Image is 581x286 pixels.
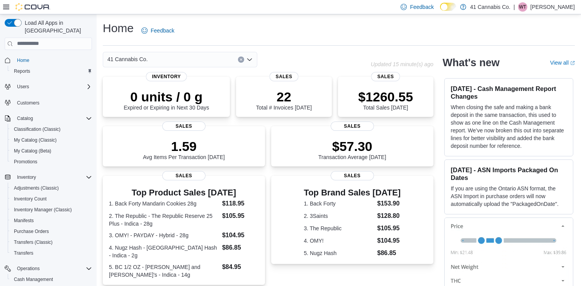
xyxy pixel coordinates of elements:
[8,146,95,156] button: My Catalog (Beta)
[518,2,527,12] div: Wendy Thompson
[11,125,92,134] span: Classification (Classic)
[513,2,515,12] p: |
[14,82,32,91] button: Users
[2,172,95,183] button: Inventory
[14,173,39,182] button: Inventory
[14,207,72,213] span: Inventory Manager (Classic)
[11,216,37,225] a: Manifests
[109,200,219,207] dt: 1. Back Forty Mandarin Cookies 28g
[377,248,401,258] dd: $86.85
[246,57,253,63] button: Open list of options
[14,264,92,273] span: Operations
[11,146,54,156] a: My Catalog (Beta)
[304,224,374,232] dt: 3. The Republic
[143,139,225,154] p: 1.59
[22,19,92,34] span: Load All Apps in [GEOGRAPHIC_DATA]
[14,264,43,273] button: Operations
[222,231,259,240] dd: $104.95
[14,250,33,256] span: Transfers
[11,238,92,247] span: Transfers (Classic)
[162,122,206,131] span: Sales
[270,72,299,81] span: Sales
[11,183,92,193] span: Adjustments (Classic)
[451,103,567,150] p: When closing the safe and making a bank deposit in the same transaction, this used to show as one...
[8,274,95,285] button: Cash Management
[17,265,40,272] span: Operations
[17,57,29,63] span: Home
[318,139,386,160] div: Transaction Average [DATE]
[14,98,92,107] span: Customers
[8,215,95,226] button: Manifests
[256,89,312,111] div: Total # Invoices [DATE]
[14,114,36,123] button: Catalog
[14,228,49,235] span: Purchase Orders
[256,89,312,104] p: 22
[304,237,374,245] dt: 4. OMY!
[151,27,174,34] span: Feedback
[11,227,92,236] span: Purchase Orders
[304,200,374,207] dt: 1. Back Forty
[11,205,92,214] span: Inventory Manager (Classic)
[222,243,259,252] dd: $86.85
[11,135,60,145] a: My Catalog (Classic)
[14,239,53,245] span: Transfers (Classic)
[570,61,575,65] svg: External link
[14,148,51,154] span: My Catalog (Beta)
[8,204,95,215] button: Inventory Manager (Classic)
[11,157,41,166] a: Promotions
[11,275,56,284] a: Cash Management
[15,3,50,11] img: Cova
[11,194,92,204] span: Inventory Count
[222,199,259,208] dd: $118.95
[451,85,567,100] h3: [DATE] - Cash Management Report Changes
[14,98,42,108] a: Customers
[14,173,92,182] span: Inventory
[470,2,510,12] p: 41 Cannabis Co.
[14,82,92,91] span: Users
[124,89,209,104] p: 0 units / 0 g
[2,55,95,66] button: Home
[440,3,456,11] input: Dark Mode
[11,227,52,236] a: Purchase Orders
[304,249,374,257] dt: 5. Nugz Hash
[8,248,95,259] button: Transfers
[11,67,92,76] span: Reports
[222,211,259,221] dd: $105.95
[14,126,61,132] span: Classification (Classic)
[530,2,575,12] p: [PERSON_NAME]
[443,57,499,69] h2: What's new
[17,174,36,180] span: Inventory
[358,89,413,104] p: $1260.55
[451,166,567,182] h3: [DATE] - ASN Imports Packaged On Dates
[14,196,47,202] span: Inventory Count
[11,146,92,156] span: My Catalog (Beta)
[371,72,400,81] span: Sales
[17,100,39,106] span: Customers
[519,2,527,12] span: WT
[377,199,401,208] dd: $153.90
[8,124,95,135] button: Classification (Classic)
[2,263,95,274] button: Operations
[331,122,374,131] span: Sales
[377,236,401,245] dd: $104.95
[124,89,209,111] div: Expired or Expiring in Next 30 Days
[410,3,433,11] span: Feedback
[11,248,36,258] a: Transfers
[146,72,187,81] span: Inventory
[11,135,92,145] span: My Catalog (Classic)
[138,23,177,38] a: Feedback
[8,194,95,204] button: Inventory Count
[238,57,244,63] button: Clear input
[11,205,75,214] a: Inventory Manager (Classic)
[222,262,259,272] dd: $84.95
[11,216,92,225] span: Manifests
[11,275,92,284] span: Cash Management
[14,137,57,143] span: My Catalog (Classic)
[8,237,95,248] button: Transfers (Classic)
[162,171,206,180] span: Sales
[103,21,134,36] h1: Home
[14,55,92,65] span: Home
[11,67,33,76] a: Reports
[8,156,95,167] button: Promotions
